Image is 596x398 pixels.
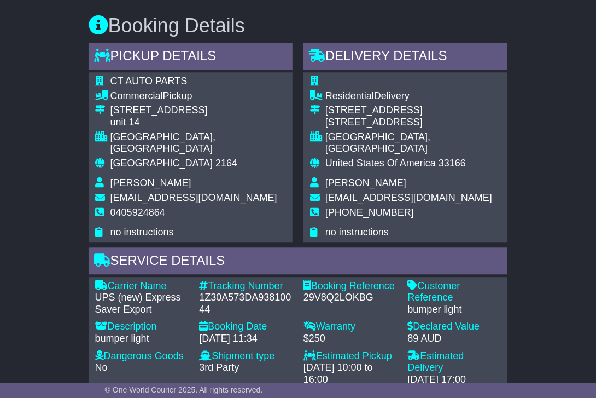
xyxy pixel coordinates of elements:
[199,333,293,345] div: [DATE] 11:34
[303,280,397,292] div: Booking Reference
[110,117,286,129] div: unit 14
[95,350,189,362] div: Dangerous Goods
[325,117,501,129] div: [STREET_ADDRESS]
[110,105,286,117] div: [STREET_ADDRESS]
[408,333,501,345] div: 89 AUD
[110,192,277,203] span: [EMAIL_ADDRESS][DOMAIN_NAME]
[110,207,165,218] span: 0405924864
[110,76,188,86] span: CT AUTO PARTS
[110,131,286,155] div: [GEOGRAPHIC_DATA], [GEOGRAPHIC_DATA]
[325,177,406,188] span: [PERSON_NAME]
[199,362,239,373] span: 3rd Party
[303,350,397,362] div: Estimated Pickup
[408,321,501,333] div: Declared Value
[110,227,174,238] span: no instructions
[325,192,492,203] span: [EMAIL_ADDRESS][DOMAIN_NAME]
[110,177,191,188] span: [PERSON_NAME]
[199,321,293,333] div: Booking Date
[199,292,293,315] div: 1Z30A573DA93810044
[303,333,397,345] div: $250
[199,280,293,292] div: Tracking Number
[325,207,414,218] span: [PHONE_NUMBER]
[325,131,501,155] div: [GEOGRAPHIC_DATA], [GEOGRAPHIC_DATA]
[408,280,501,304] div: Customer Reference
[95,362,108,373] span: No
[105,385,263,394] span: © One World Courier 2025. All rights reserved.
[110,90,286,102] div: Pickup
[408,304,501,316] div: bumper light
[325,90,501,102] div: Delivery
[199,350,293,362] div: Shipment type
[215,158,237,169] span: 2164
[303,292,397,304] div: 29V8Q2LOKBG
[95,280,189,292] div: Carrier Name
[408,374,501,386] div: [DATE] 17:00
[325,105,501,117] div: [STREET_ADDRESS]
[89,15,508,37] h3: Booking Details
[110,90,163,101] span: Commercial
[303,43,507,72] div: Delivery Details
[325,227,389,238] span: no instructions
[439,158,466,169] span: 33166
[89,247,508,277] div: Service Details
[325,90,374,101] span: Residential
[303,321,397,333] div: Warranty
[303,362,397,385] div: [DATE] 10:00 to 16:00
[325,158,436,169] span: United States Of America
[89,43,293,72] div: Pickup Details
[110,158,213,169] span: [GEOGRAPHIC_DATA]
[95,333,189,345] div: bumper light
[95,292,189,315] div: UPS (new) Express Saver Export
[95,321,189,333] div: Description
[408,350,501,374] div: Estimated Delivery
